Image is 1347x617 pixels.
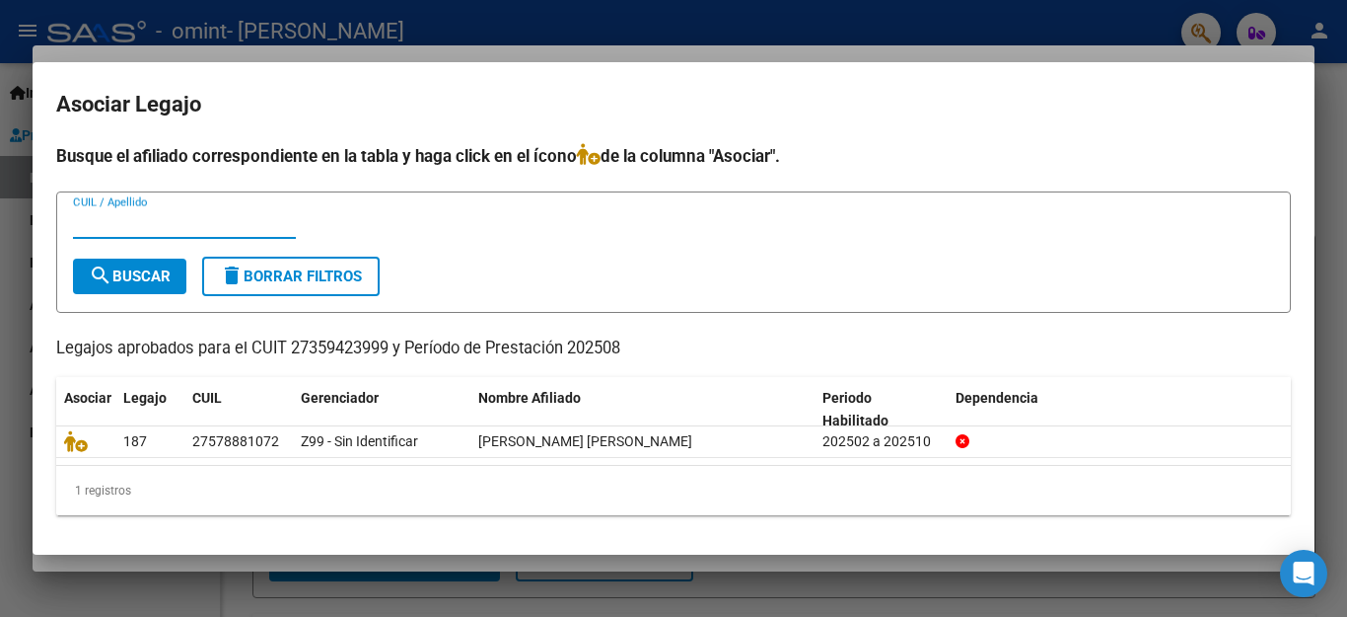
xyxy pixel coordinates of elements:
[822,390,888,428] span: Periodo Habilitado
[123,433,147,449] span: 187
[301,433,418,449] span: Z99 - Sin Identificar
[184,377,293,442] datatable-header-cell: CUIL
[123,390,167,406] span: Legajo
[956,390,1038,406] span: Dependencia
[301,390,379,406] span: Gerenciador
[220,268,362,285] span: Borrar Filtros
[56,143,1291,169] h4: Busque el afiliado correspondiente en la tabla y haga click en el ícono de la columna "Asociar".
[73,259,186,294] button: Buscar
[815,377,948,442] datatable-header-cell: Periodo Habilitado
[64,390,111,406] span: Asociar
[478,390,581,406] span: Nombre Afiliado
[89,264,112,287] mat-icon: search
[89,268,171,285] span: Buscar
[202,257,380,296] button: Borrar Filtros
[56,337,1291,361] p: Legajos aprobados para el CUIT 27359423999 y Período de Prestación 202508
[1280,550,1327,597] div: Open Intercom Messenger
[948,377,1292,442] datatable-header-cell: Dependencia
[220,264,244,287] mat-icon: delete
[115,377,184,442] datatable-header-cell: Legajo
[478,433,692,449] span: CASANOVA LLANOS EMMA SOFIA
[56,377,115,442] datatable-header-cell: Asociar
[470,377,815,442] datatable-header-cell: Nombre Afiliado
[822,430,940,453] div: 202502 a 202510
[192,430,279,453] div: 27578881072
[56,86,1291,123] h2: Asociar Legajo
[192,390,222,406] span: CUIL
[56,466,1291,515] div: 1 registros
[293,377,470,442] datatable-header-cell: Gerenciador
